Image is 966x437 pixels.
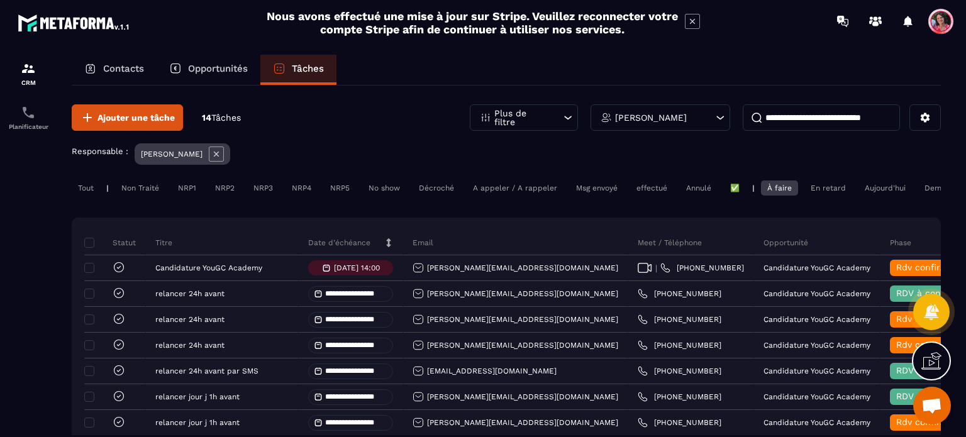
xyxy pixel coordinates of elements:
[115,180,165,196] div: Non Traité
[72,147,128,156] p: Responsable :
[638,392,721,402] a: [PHONE_NUMBER]
[763,263,870,272] p: Candidature YouGC Academy
[660,263,744,273] a: [PHONE_NUMBER]
[638,314,721,324] a: [PHONE_NUMBER]
[155,289,225,298] p: relancer 24h avant
[413,238,433,248] p: Email
[155,367,258,375] p: relancer 24h avant par SMS
[763,392,870,401] p: Candidature YouGC Academy
[918,180,958,196] div: Demain
[3,52,53,96] a: formationformationCRM
[3,96,53,140] a: schedulerschedulerPlanificateur
[157,55,260,85] a: Opportunités
[638,289,721,299] a: [PHONE_NUMBER]
[21,61,36,76] img: formation
[763,238,808,248] p: Opportunité
[3,123,53,130] p: Planificateur
[211,113,241,123] span: Tâches
[752,184,755,192] p: |
[72,55,157,85] a: Contacts
[72,180,100,196] div: Tout
[155,238,172,248] p: Titre
[97,111,175,124] span: Ajouter une tâche
[155,341,225,350] p: relancer 24h avant
[858,180,912,196] div: Aujourd'hui
[188,63,248,74] p: Opportunités
[763,418,870,427] p: Candidature YouGC Academy
[362,180,406,196] div: No show
[763,341,870,350] p: Candidature YouGC Academy
[172,180,203,196] div: NRP1
[106,184,109,192] p: |
[638,366,721,376] a: [PHONE_NUMBER]
[494,109,550,126] p: Plus de filtre
[763,367,870,375] p: Candidature YouGC Academy
[155,392,240,401] p: relancer jour j 1h avant
[638,418,721,428] a: [PHONE_NUMBER]
[72,104,183,131] button: Ajouter une tâche
[155,418,240,427] p: relancer jour j 1h avant
[308,238,370,248] p: Date d’échéance
[680,180,718,196] div: Annulé
[247,180,279,196] div: NRP3
[615,113,687,122] p: [PERSON_NAME]
[913,387,951,424] a: Ouvrir le chat
[155,263,262,272] p: Candidature YouGC Academy
[209,180,241,196] div: NRP2
[141,150,203,158] p: [PERSON_NAME]
[763,315,870,324] p: Candidature YouGC Academy
[21,105,36,120] img: scheduler
[155,315,225,324] p: relancer 24h avant
[324,180,356,196] div: NRP5
[413,180,460,196] div: Décroché
[655,263,657,273] span: |
[638,238,702,248] p: Meet / Téléphone
[630,180,674,196] div: effectué
[804,180,852,196] div: En retard
[638,340,721,350] a: [PHONE_NUMBER]
[467,180,563,196] div: A appeler / A rappeler
[202,112,241,124] p: 14
[890,238,911,248] p: Phase
[266,9,679,36] h2: Nous avons effectué une mise à jour sur Stripe. Veuillez reconnecter votre compte Stripe afin de ...
[18,11,131,34] img: logo
[763,289,870,298] p: Candidature YouGC Academy
[334,263,380,272] p: [DATE] 14:00
[724,180,746,196] div: ✅
[292,63,324,74] p: Tâches
[3,79,53,86] p: CRM
[761,180,798,196] div: À faire
[260,55,336,85] a: Tâches
[570,180,624,196] div: Msg envoyé
[286,180,318,196] div: NRP4
[103,63,144,74] p: Contacts
[87,238,136,248] p: Statut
